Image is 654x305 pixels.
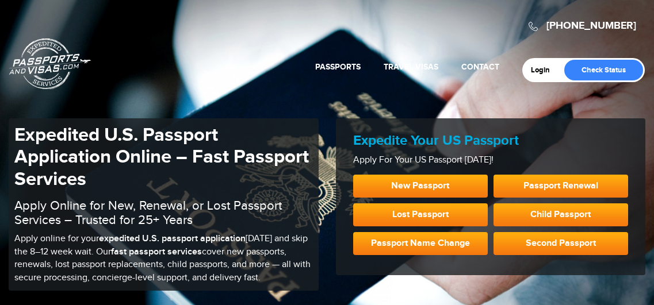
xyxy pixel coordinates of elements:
[315,62,361,72] a: Passports
[353,133,629,149] h2: Expedite Your US Passport
[494,232,628,255] a: Second Passport
[14,233,313,285] p: Apply online for your [DATE] and skip the 8–12 week wait. Our cover new passports, renewals, lost...
[494,175,628,198] a: Passport Renewal
[353,203,488,226] a: Lost Passport
[384,62,438,72] a: Travel Visas
[14,199,313,226] h2: Apply Online for New, Renewal, or Lost Passport Services – Trusted for 25+ Years
[531,65,558,75] a: Login
[353,175,488,198] a: New Passport
[494,203,628,226] a: Child Passport
[461,62,499,72] a: Contact
[564,60,643,80] a: Check Status
[14,124,313,190] h1: Expedited U.S. Passport Application Online – Fast Passport Services
[353,154,629,167] p: Apply For Your US Passport [DATE]!
[111,246,202,257] b: fast passport services
[546,20,636,32] a: [PHONE_NUMBER]
[353,232,488,255] a: Passport Name Change
[99,233,246,244] b: expedited U.S. passport application
[9,38,91,90] a: Passports & [DOMAIN_NAME]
